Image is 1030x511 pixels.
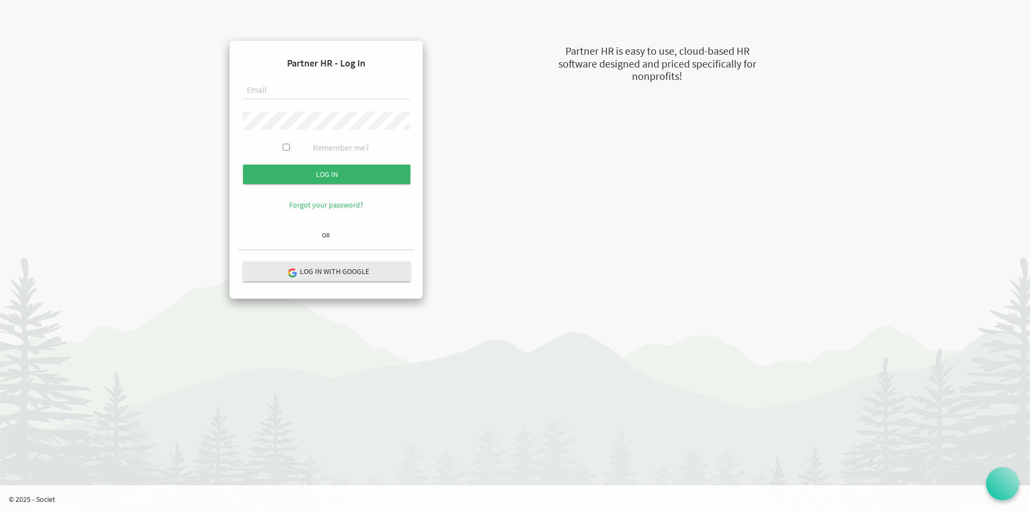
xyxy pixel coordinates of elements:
[289,200,363,210] a: Forgot your password?
[504,56,810,72] div: software designed and priced specifically for
[504,43,810,59] div: Partner HR is easy to use, cloud-based HR
[243,165,410,184] input: Log in
[238,232,414,239] h6: OR
[287,268,297,277] img: google-logo.png
[242,82,410,100] input: Email
[238,49,414,77] h4: Partner HR - Log In
[9,494,1030,505] p: © 2025 - Societ
[243,262,410,282] button: Log in with Google
[313,142,369,154] label: Remember me?
[504,69,810,84] div: nonprofits!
